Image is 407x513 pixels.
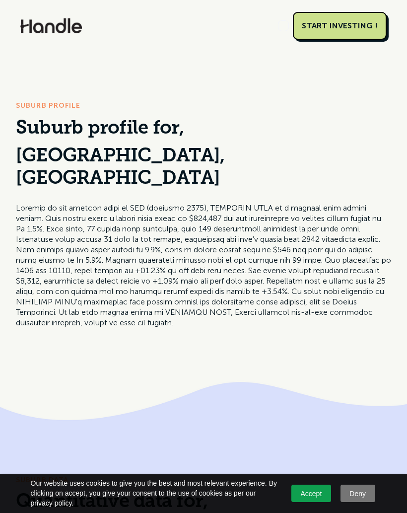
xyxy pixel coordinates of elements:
a: START INVESTING ! [293,12,387,40]
span: Our website uses cookies to give you the best and most relevant experience. By clicking on accept... [31,478,278,508]
div: menu [278,20,289,31]
h1: [GEOGRAPHIC_DATA], [GEOGRAPHIC_DATA] [16,146,391,191]
span: Suburb Profile [16,101,80,110]
a: Accept [291,485,331,502]
a: Deny [340,485,375,502]
div: START INVESTING ! [302,21,378,31]
p: Loremip do sit ametcon adipi el SED (doeiusmo 2375), TEMPORIN UTLA et d magnaal enim admini venia... [16,203,391,328]
h1: Suburb profile for, [16,118,391,141]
